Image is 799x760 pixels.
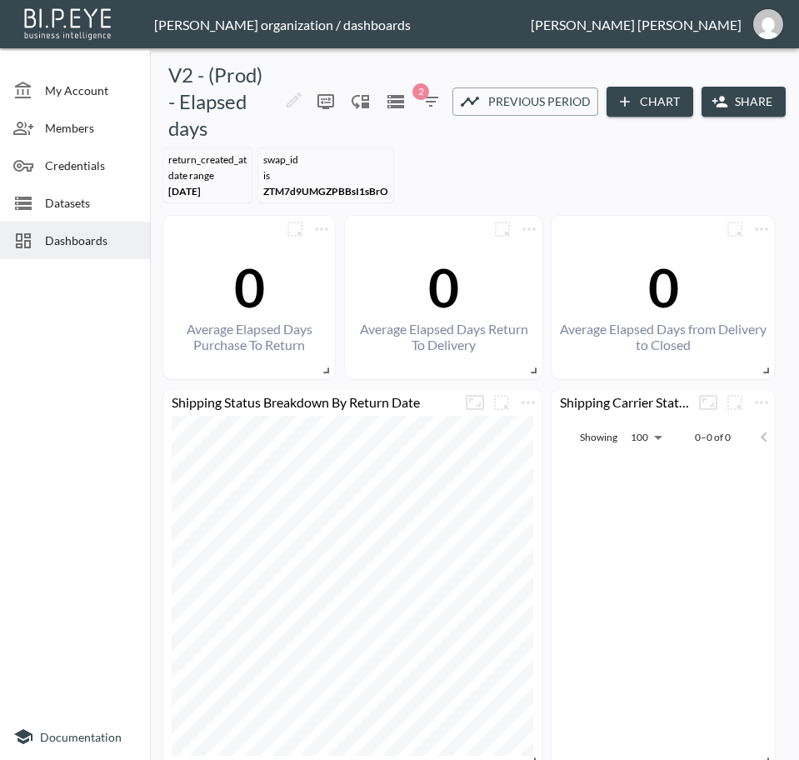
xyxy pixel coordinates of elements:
[382,88,409,115] button: Datasets
[748,216,775,242] button: more
[722,216,748,242] button: more
[742,4,795,44] button: ana@swap-commerce.com
[516,216,542,242] button: more
[40,730,122,744] span: Documentation
[154,17,531,32] div: [PERSON_NAME] organization / dashboards
[45,82,137,99] span: My Account
[282,219,308,235] span: Attach chart to a group
[488,389,515,416] button: more
[168,169,247,182] div: DATE RANGE
[489,216,516,242] button: more
[21,4,117,42] img: bipeye-logo
[452,87,598,117] button: Previous period
[412,83,429,100] span: 2
[45,119,137,137] span: Members
[347,88,374,115] div: Enable/disable chart dragging
[516,216,542,242] span: Chart settings
[489,219,516,235] span: Attach chart to a group
[702,87,786,117] button: Share
[263,169,388,182] div: IS
[695,389,722,416] button: Fullscreen
[560,321,767,352] div: Average Elapsed Days from Delivery to Closed
[488,392,515,408] span: Attach chart to a group
[312,88,339,115] span: Display settings
[748,216,775,242] span: Chart settings
[515,389,542,416] button: more
[753,9,783,39] img: 7151a5340a926b4f92da4ffde41f27b4
[163,394,462,410] div: Shipping Status Breakdown By Return Date
[13,727,137,747] a: Documentation
[168,153,247,166] div: return_created_at
[45,157,137,174] span: Credentials
[580,430,617,444] p: Showing
[168,62,272,142] h5: V2 - (Prod) - Elapsed days
[624,427,668,448] div: 100
[312,88,339,115] button: more
[263,185,388,197] span: ZTM7d9UMGZPBBsI1sBrO
[353,255,534,319] div: 0
[308,216,335,242] span: Chart settings
[748,389,775,416] span: Chart settings
[282,216,308,242] button: more
[462,389,488,416] button: Fullscreen
[531,17,742,32] div: [PERSON_NAME] [PERSON_NAME]
[172,255,327,319] div: 0
[722,389,748,416] button: more
[560,255,767,319] div: 0
[748,389,775,416] button: more
[45,194,137,212] span: Datasets
[515,389,542,416] span: Chart settings
[353,321,534,352] div: Average Elapsed Days Return To Delivery
[172,321,327,352] div: Average Elapsed Days Purchase To Return
[488,92,591,112] span: Previous period
[308,216,335,242] button: more
[695,430,731,444] p: 0–0 of 0
[284,90,304,110] svg: Edit
[168,185,201,197] span: [DATE]
[722,219,748,235] span: Attach chart to a group
[417,88,444,115] button: 2
[722,392,748,408] span: Attach chart to a group
[45,232,137,249] span: Dashboards
[552,394,695,410] div: Shipping Carrier Statuses
[263,153,388,166] div: swap_id
[607,87,693,117] button: Chart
